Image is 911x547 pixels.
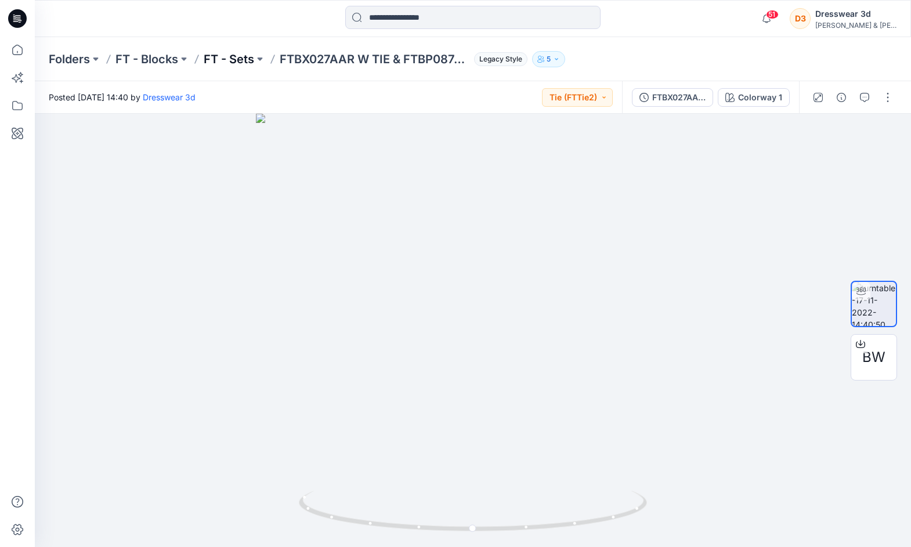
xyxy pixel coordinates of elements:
[49,91,196,103] span: Posted [DATE] 14:40 by
[738,91,782,104] div: Colorway 1
[474,52,527,66] span: Legacy Style
[815,21,896,30] div: [PERSON_NAME] & [PERSON_NAME]
[790,8,811,29] div: D3
[532,51,565,67] button: 5
[49,51,90,67] a: Folders
[852,282,896,326] img: turntable-17-11-2022-14:40:50
[115,51,178,67] a: FT - Blocks
[632,88,713,107] button: FTBX027AAR W TIE & FTBP087AAR & FTBV009ABR
[547,53,551,66] p: 5
[718,88,790,107] button: Colorway 1
[204,51,254,67] a: FT - Sets
[862,347,885,368] span: BW
[143,92,196,102] a: Dresswear 3d
[652,91,706,104] div: FTBX027AAR W TIE & FTBP087AAR & FTBV009ABR
[469,51,527,67] button: Legacy Style
[832,88,851,107] button: Details
[766,10,779,19] span: 51
[280,51,469,67] p: FTBX027AAR W TIE & FTBP087AAR & FTBV009ABR
[815,7,896,21] div: Dresswear 3d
